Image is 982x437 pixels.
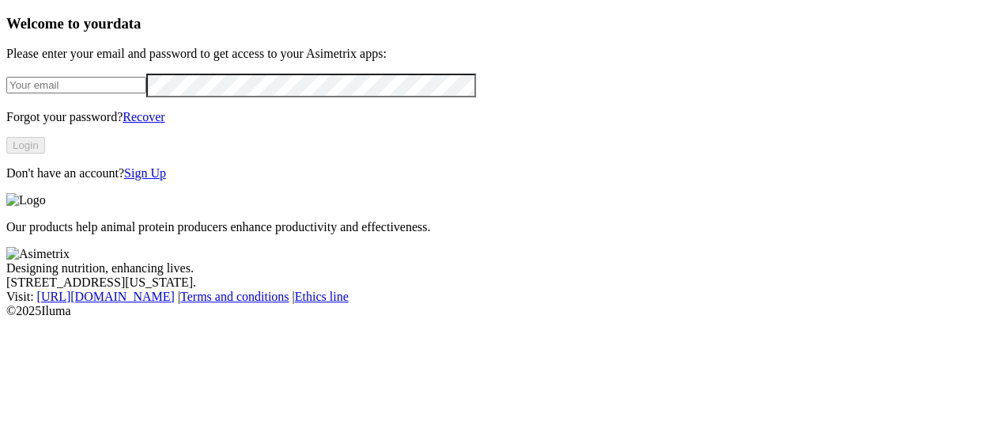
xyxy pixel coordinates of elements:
[6,290,976,304] div: Visit : | |
[6,77,146,93] input: Your email
[6,47,976,61] p: Please enter your email and password to get access to your Asimetrix apps:
[6,166,976,180] p: Don't have an account?
[113,15,141,32] span: data
[37,290,175,303] a: [URL][DOMAIN_NAME]
[6,261,976,275] div: Designing nutrition, enhancing lives.
[124,166,166,180] a: Sign Up
[6,304,976,318] div: © 2025 Iluma
[295,290,349,303] a: Ethics line
[123,110,164,123] a: Recover
[6,275,976,290] div: [STREET_ADDRESS][US_STATE].
[6,110,976,124] p: Forgot your password?
[6,220,976,234] p: Our products help animal protein producers enhance productivity and effectiveness.
[6,15,976,32] h3: Welcome to your
[6,193,46,207] img: Logo
[6,137,45,154] button: Login
[6,247,70,261] img: Asimetrix
[180,290,289,303] a: Terms and conditions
